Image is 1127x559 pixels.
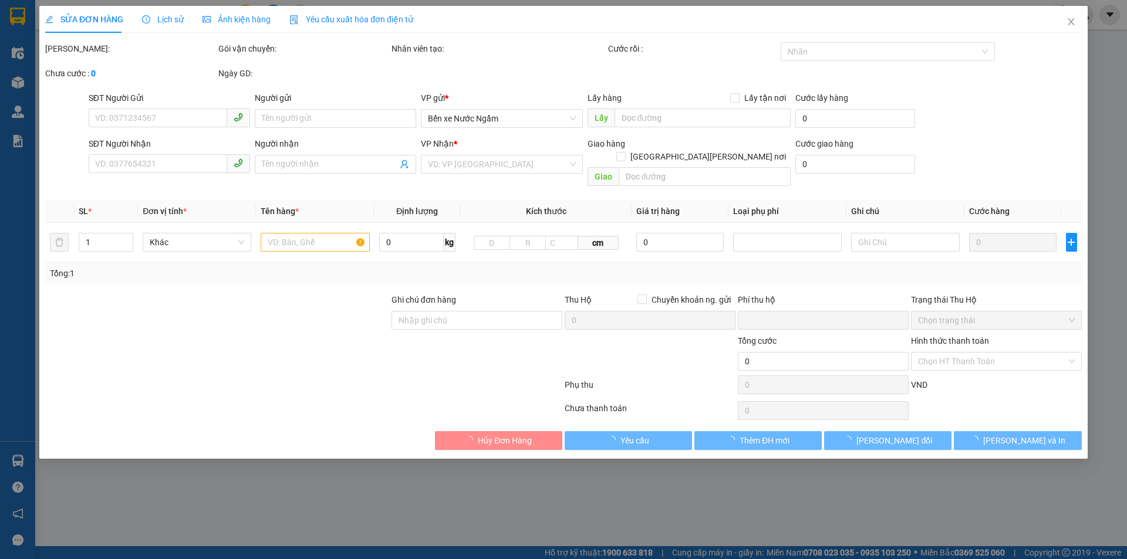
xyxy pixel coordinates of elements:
span: loading [970,436,983,444]
span: close [1067,17,1076,26]
button: Thêm ĐH mới [694,431,822,450]
div: Nhân viên tạo: [392,42,606,55]
th: Loại phụ phí [728,200,846,223]
span: Giao [588,167,619,186]
span: SỬA ĐƠN HÀNG [45,15,123,24]
span: loading [608,436,620,444]
label: Hình thức thanh toán [911,336,989,345]
button: Yêu cầu [565,431,692,450]
span: VP Nhận [421,139,454,148]
span: Hủy Đơn Hàng [478,434,532,447]
span: Cước hàng [970,206,1010,216]
span: Chuyển khoản ng. gửi [647,293,735,306]
button: [PERSON_NAME] và In [954,431,1082,450]
b: 0 [91,69,96,78]
span: loading [727,436,740,444]
span: Thêm ĐH mới [740,434,789,447]
span: Đơn vị tính [143,206,187,216]
span: kg [444,233,455,252]
span: picture [203,15,211,23]
span: Lấy hàng [588,93,622,103]
div: Người gửi [255,92,416,104]
span: loading [465,436,478,444]
div: Cước rồi : [608,42,779,55]
span: clock-circle [142,15,150,23]
button: [PERSON_NAME] đổi [824,431,951,450]
span: Chọn trạng thái [918,311,1075,329]
input: VD: Bàn, Ghế [261,233,370,252]
span: Bến xe Nước Ngầm [428,110,576,127]
span: loading [844,436,857,444]
button: plus [1066,233,1077,252]
span: Giao hàng [588,139,625,148]
span: VND [911,380,927,389]
span: Kích thước [526,206,566,216]
input: Cước lấy hàng [795,109,915,128]
span: Tổng cước [738,336,777,345]
div: SĐT Người Nhận [89,137,250,150]
span: Lấy tận nơi [740,92,791,104]
span: Giá trị hàng [637,206,680,216]
span: plus [1067,238,1077,247]
input: R [509,236,546,250]
span: Lấy [588,109,615,127]
span: phone [234,113,243,122]
input: Dọc đường [619,167,791,186]
div: Chưa cước : [45,67,216,80]
th: Ghi chú [846,200,964,223]
span: [GEOGRAPHIC_DATA][PERSON_NAME] nơi [626,150,791,163]
label: Ghi chú đơn hàng [392,295,456,304]
div: Phí thu hộ [738,293,909,311]
input: C [545,236,578,250]
input: Cước giao hàng [795,155,915,174]
input: Ghi chú đơn hàng [392,311,562,330]
span: [PERSON_NAME] và In [983,434,1065,447]
button: Close [1055,6,1088,39]
div: SĐT Người Gửi [89,92,250,104]
span: Yêu cầu [620,434,649,447]
div: [PERSON_NAME]: [45,42,216,55]
div: Chưa thanh toán [563,402,737,422]
input: D [474,236,510,250]
div: Phụ thu [563,378,737,399]
span: Thu Hộ [565,295,592,304]
input: 0 [970,233,1057,252]
div: Gói vận chuyển: [218,42,389,55]
span: Tên hàng [261,206,299,216]
span: SL [79,206,88,216]
span: edit [45,15,53,23]
button: Hủy Đơn Hàng [435,431,562,450]
span: Lịch sử [142,15,184,24]
label: Cước giao hàng [795,139,853,148]
input: Dọc đường [615,109,791,127]
span: phone [234,158,243,168]
span: Yêu cầu xuất hóa đơn điện tử [289,15,413,24]
div: Tổng: 1 [50,267,435,280]
div: Trạng thái Thu Hộ [911,293,1082,306]
span: Khác [150,233,245,251]
label: Cước lấy hàng [795,93,848,103]
span: [PERSON_NAME] đổi [857,434,933,447]
div: VP gửi [421,92,583,104]
span: Ảnh kiện hàng [203,15,271,24]
span: cm [578,236,618,250]
img: icon [289,15,299,25]
div: Người nhận [255,137,416,150]
div: Ngày GD: [218,67,389,80]
input: Ghi Chú [851,233,960,252]
span: Định lượng [396,206,438,216]
span: user-add [400,160,410,169]
button: delete [50,233,69,252]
